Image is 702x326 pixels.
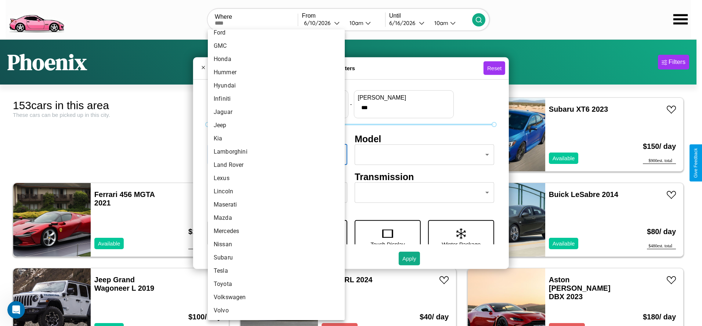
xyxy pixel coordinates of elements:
li: Toyota [208,277,345,291]
li: Ford [208,26,345,39]
li: Kia [208,132,345,145]
li: Hyundai [208,79,345,92]
li: Jaguar [208,105,345,119]
li: Lexus [208,172,345,185]
li: Maserati [208,198,345,211]
li: Subaru [208,251,345,264]
li: Lincoln [208,185,345,198]
div: Give Feedback [693,148,698,178]
li: Tesla [208,264,345,277]
li: Volkswagen [208,291,345,304]
li: Mazda [208,211,345,225]
li: Jeep [208,119,345,132]
li: Lamborghini [208,145,345,158]
li: Nissan [208,238,345,251]
li: Volvo [208,304,345,317]
li: Mercedes [208,225,345,238]
li: Land Rover [208,158,345,172]
iframe: Intercom live chat [7,301,25,319]
li: Hummer [208,66,345,79]
li: Infiniti [208,92,345,105]
li: Honda [208,53,345,66]
li: GMC [208,39,345,53]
